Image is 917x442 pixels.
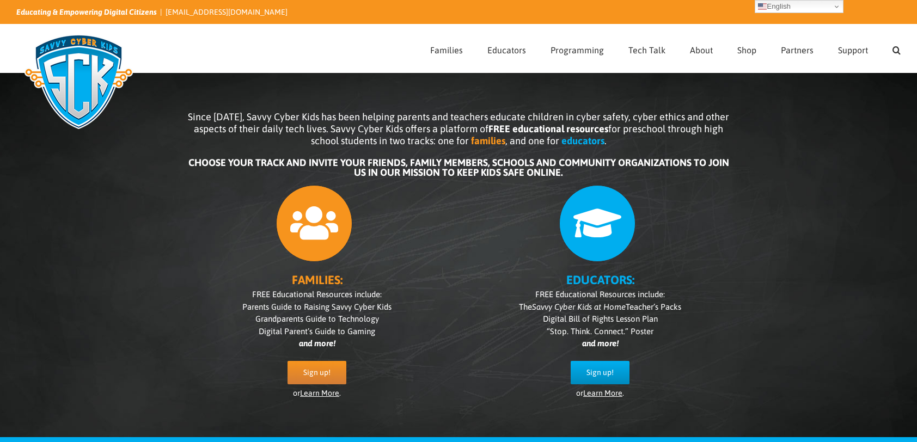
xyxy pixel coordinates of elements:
span: Parents Guide to Raising Savvy Cyber Kids [242,302,392,311]
span: “Stop. Think. Connect.” Poster [547,327,653,336]
span: Partners [781,46,814,54]
span: Families [430,46,463,54]
span: Since [DATE], Savvy Cyber Kids has been helping parents and teachers educate children in cyber sa... [188,111,729,146]
a: Shop [737,24,756,72]
span: Programming [551,46,604,54]
a: Families [430,24,463,72]
b: CHOOSE YOUR TRACK AND INVITE YOUR FRIENDS, FAMILY MEMBERS, SCHOOLS AND COMMUNITY ORGANIZATIONS TO... [188,157,729,178]
span: Educators [487,46,526,54]
a: Programming [551,24,604,72]
span: Digital Bill of Rights Lesson Plan [543,314,658,323]
a: About [690,24,713,72]
span: FREE Educational Resources include: [535,290,665,299]
b: families [471,135,505,146]
a: Partners [781,24,814,72]
img: en [758,2,767,11]
img: Savvy Cyber Kids Logo [16,27,141,136]
a: Tech Talk [628,24,665,72]
i: Educating & Empowering Digital Citizens [16,8,157,16]
a: Sign up! [571,361,629,384]
nav: Main Menu [430,24,901,72]
span: , and one for [505,135,559,146]
a: Sign up! [288,361,346,384]
a: Search [892,24,901,72]
a: Learn More [583,389,622,397]
a: Educators [487,24,526,72]
span: Tech Talk [628,46,665,54]
b: EDUCATORS: [566,273,634,287]
span: FREE Educational Resources include: [252,290,382,299]
span: Shop [737,46,756,54]
span: About [690,46,713,54]
span: or . [576,389,624,397]
b: FREE educational resources [488,123,608,134]
a: [EMAIL_ADDRESS][DOMAIN_NAME] [166,8,288,16]
i: and more! [582,339,619,348]
i: and more! [299,339,335,348]
b: FAMILIES: [292,273,343,287]
span: Digital Parent’s Guide to Gaming [259,327,375,336]
span: Sign up! [586,368,614,377]
a: Support [838,24,868,72]
span: or . [293,389,341,397]
span: Support [838,46,868,54]
a: Learn More [300,389,339,397]
span: Grandparents Guide to Technology [255,314,379,323]
span: . [604,135,607,146]
span: The Teacher’s Packs [519,302,681,311]
span: Sign up! [303,368,331,377]
i: Savvy Cyber Kids at Home [532,302,626,311]
b: educators [561,135,604,146]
